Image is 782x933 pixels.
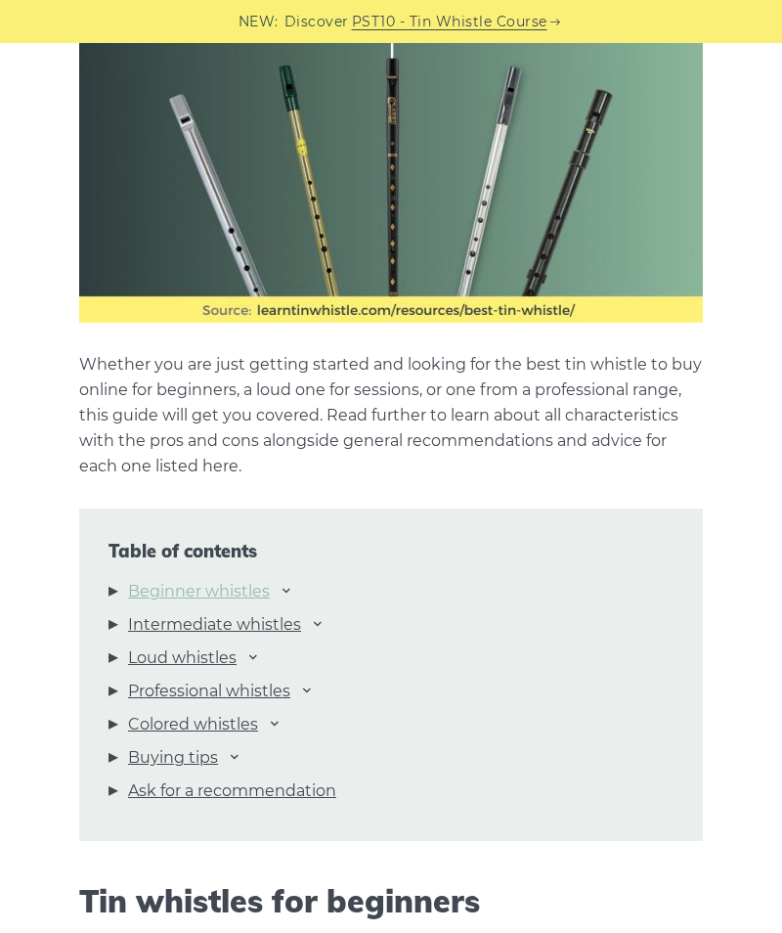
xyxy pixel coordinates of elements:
[128,645,237,671] a: Loud whistles
[128,679,290,704] a: Professional whistles
[79,882,703,919] h2: Tin whistles for beginners
[352,11,547,33] a: PST10 - Tin Whistle Course
[79,352,703,479] p: Whether you are just getting started and looking for the best tin whistle to buy online for begin...
[128,579,270,604] a: Beginner whistles
[128,745,218,771] a: Buying tips
[128,612,301,638] a: Intermediate whistles
[109,541,673,562] span: Table of contents
[128,778,336,804] a: Ask for a recommendation
[128,712,258,737] a: Colored whistles
[239,11,279,33] span: NEW:
[284,11,349,33] span: Discover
